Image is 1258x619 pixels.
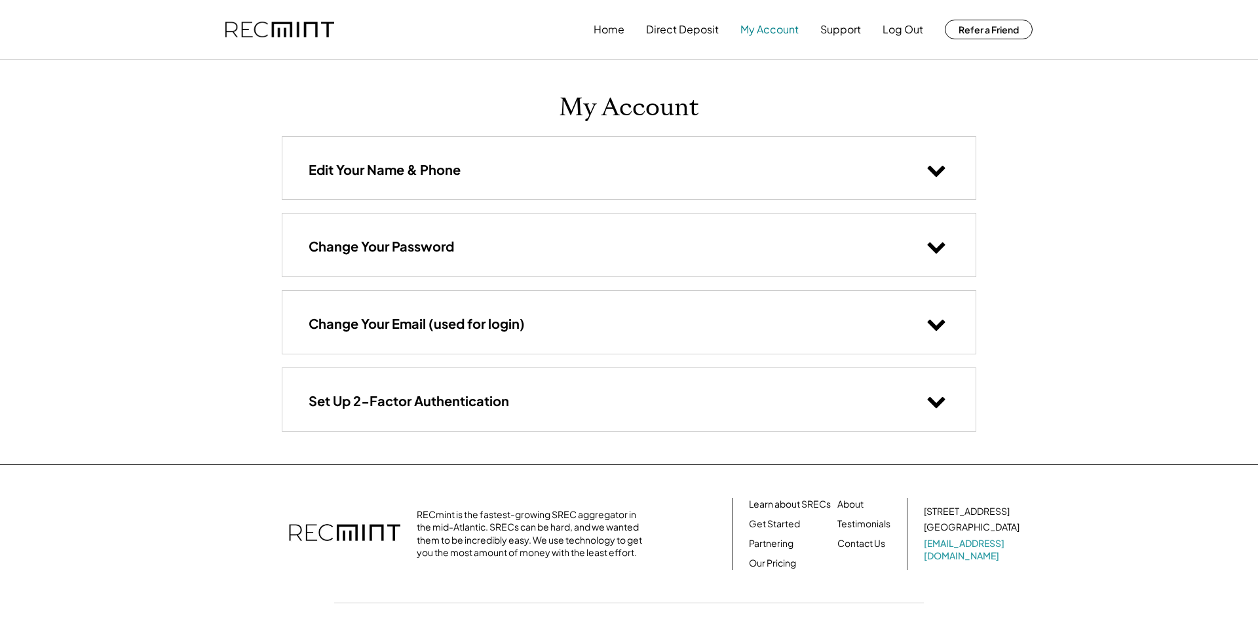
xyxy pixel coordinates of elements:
button: Direct Deposit [646,16,719,43]
div: [STREET_ADDRESS] [924,505,1010,518]
a: Get Started [749,517,800,531]
a: About [837,498,864,511]
button: Home [594,16,624,43]
a: Our Pricing [749,557,796,570]
button: Log Out [883,16,923,43]
a: Contact Us [837,537,885,550]
h1: My Account [559,92,699,123]
div: [GEOGRAPHIC_DATA] [924,521,1020,534]
button: Refer a Friend [945,20,1033,39]
h3: Change Your Password [309,238,454,255]
a: [EMAIL_ADDRESS][DOMAIN_NAME] [924,537,1022,563]
h3: Edit Your Name & Phone [309,161,461,178]
button: Support [820,16,861,43]
h3: Set Up 2-Factor Authentication [309,392,509,409]
a: Testimonials [837,517,890,531]
img: recmint-logotype%403x.png [289,511,400,557]
img: recmint-logotype%403x.png [225,22,334,38]
a: Partnering [749,537,793,550]
a: Learn about SRECs [749,498,831,511]
div: RECmint is the fastest-growing SREC aggregator in the mid-Atlantic. SRECs can be hard, and we wan... [417,508,649,559]
button: My Account [740,16,799,43]
h3: Change Your Email (used for login) [309,315,525,332]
